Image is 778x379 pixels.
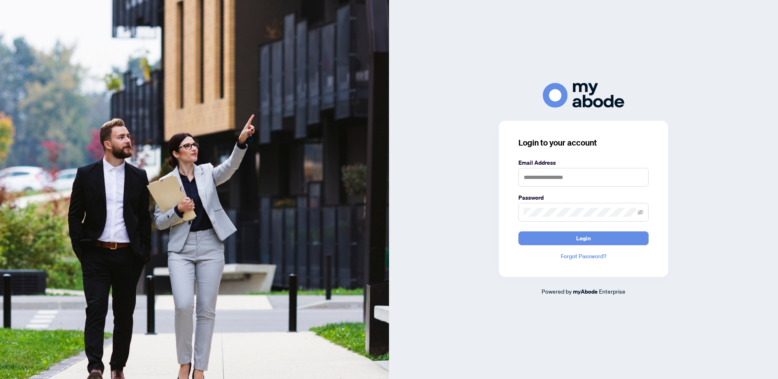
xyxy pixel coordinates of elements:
a: myAbode [573,287,598,296]
h3: Login to your account [518,137,649,148]
label: Password [518,193,649,202]
span: Login [576,232,591,245]
button: Login [518,231,649,245]
span: Enterprise [599,288,625,295]
label: Email Address [518,158,649,167]
a: Forgot Password? [518,252,649,261]
img: ma-logo [543,83,624,108]
span: Powered by [542,288,572,295]
span: eye-invisible [638,209,643,215]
